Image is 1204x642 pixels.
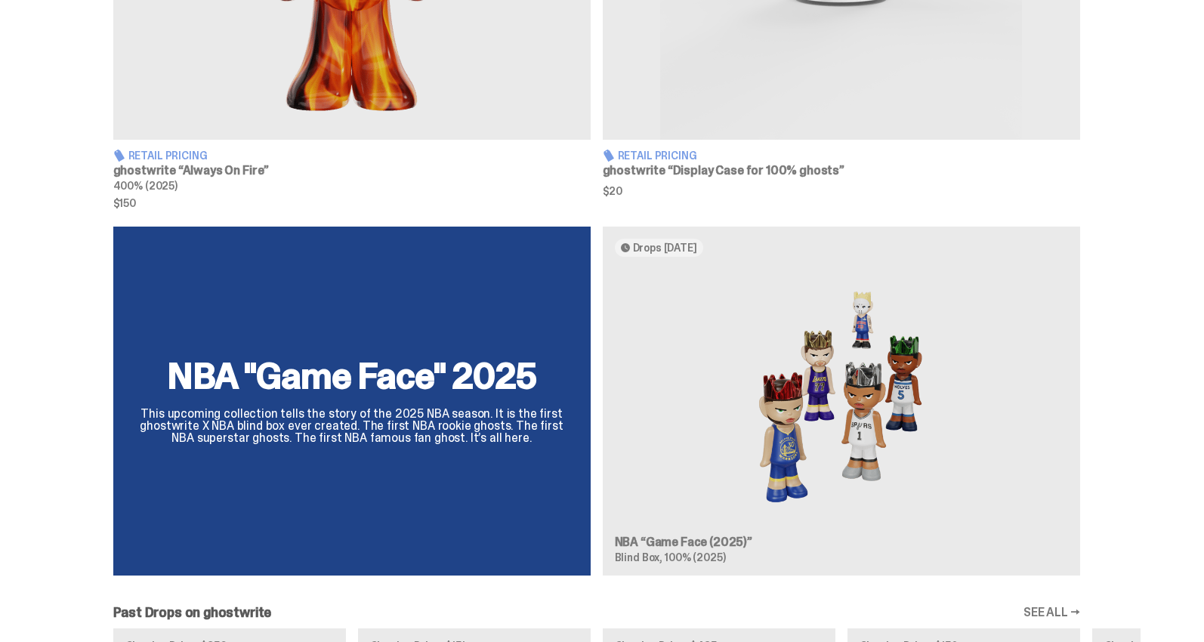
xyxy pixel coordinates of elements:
[131,408,573,444] p: This upcoming collection tells the story of the 2025 NBA season. It is the first ghostwrite X NBA...
[1023,607,1080,619] a: SEE ALL →
[128,150,208,161] span: Retail Pricing
[615,536,1068,548] h3: NBA “Game Face (2025)”
[615,269,1068,524] img: Game Face (2025)
[131,358,573,394] h2: NBA "Game Face" 2025
[113,179,178,193] span: 400% (2025)
[665,551,725,564] span: 100% (2025)
[113,198,591,208] span: $150
[603,186,1080,196] span: $20
[113,165,591,177] h3: ghostwrite “Always On Fire”
[603,165,1080,177] h3: ghostwrite “Display Case for 100% ghosts”
[618,150,697,161] span: Retail Pricing
[633,242,697,254] span: Drops [DATE]
[615,551,663,564] span: Blind Box,
[113,606,272,619] h2: Past Drops on ghostwrite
